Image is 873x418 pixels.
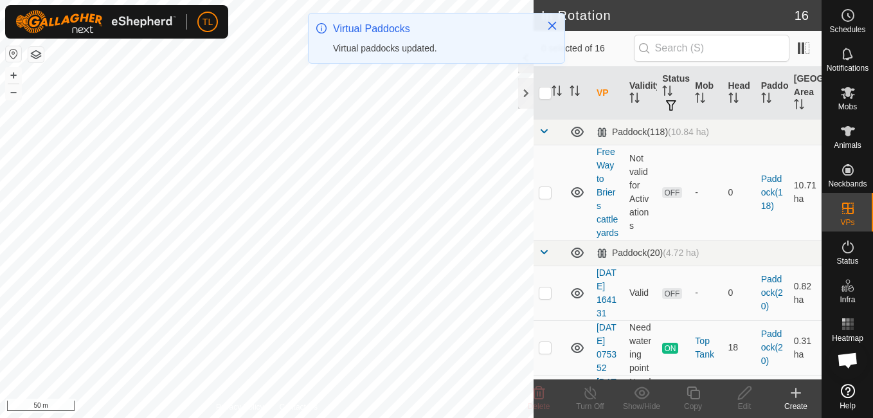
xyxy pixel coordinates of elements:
[827,64,869,72] span: Notifications
[723,266,756,320] td: 0
[333,42,534,55] div: Virtual paddocks updated.
[723,320,756,375] td: 18
[597,322,616,373] a: [DATE] 075352
[668,127,709,137] span: (10.84 ha)
[761,329,783,366] a: Paddock(20)
[662,288,681,299] span: OFF
[761,174,783,211] a: Paddock(118)
[832,334,863,342] span: Heatmap
[662,343,678,354] span: ON
[662,87,672,98] p-sorticon: Activate to sort
[15,10,176,33] img: Gallagher Logo
[695,286,717,300] div: -
[629,95,640,105] p-sorticon: Activate to sort
[789,67,822,120] th: [GEOGRAPHIC_DATA] Area
[528,402,550,411] span: Delete
[597,147,618,238] a: Free Way to Briers cattle yards
[541,8,795,23] h2: In Rotation
[6,46,21,62] button: Reset Map
[840,219,854,226] span: VPs
[840,402,856,410] span: Help
[597,268,616,318] a: [DATE] 164131
[597,127,709,138] div: Paddock(118)
[838,103,857,111] span: Mobs
[789,266,822,320] td: 0.82 ha
[789,320,822,375] td: 0.31 ha
[203,15,213,29] span: TL
[834,141,861,149] span: Animals
[667,401,719,412] div: Copy
[836,257,858,265] span: Status
[624,266,657,320] td: Valid
[564,401,616,412] div: Turn Off
[597,248,699,259] div: Paddock(20)
[6,84,21,100] button: –
[591,67,624,120] th: VP
[756,67,789,120] th: Paddock
[690,67,723,120] th: Mob
[624,145,657,240] td: Not valid for Activations
[552,87,562,98] p-sorticon: Activate to sort
[761,274,783,311] a: Paddock(20)
[616,401,667,412] div: Show/Hide
[657,67,690,120] th: Status
[624,67,657,120] th: Validity
[6,68,21,83] button: +
[280,401,318,413] a: Contact Us
[216,401,264,413] a: Privacy Policy
[28,47,44,62] button: Map Layers
[695,186,717,199] div: -
[570,87,580,98] p-sorticon: Activate to sort
[662,187,681,198] span: OFF
[541,42,634,55] span: 0 selected of 16
[543,17,561,35] button: Close
[840,296,855,304] span: Infra
[333,21,534,37] div: Virtual Paddocks
[789,145,822,240] td: 10.71 ha
[723,145,756,240] td: 0
[795,6,809,25] span: 16
[624,320,657,375] td: Need watering point
[723,67,756,120] th: Head
[829,341,867,379] a: Open chat
[761,95,771,105] p-sorticon: Activate to sort
[728,95,739,105] p-sorticon: Activate to sort
[695,95,705,105] p-sorticon: Activate to sort
[634,35,789,62] input: Search (S)
[695,334,717,361] div: Top Tank
[829,26,865,33] span: Schedules
[828,180,867,188] span: Neckbands
[770,401,822,412] div: Create
[822,379,873,415] a: Help
[794,101,804,111] p-sorticon: Activate to sort
[663,248,699,258] span: (4.72 ha)
[719,401,770,412] div: Edit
